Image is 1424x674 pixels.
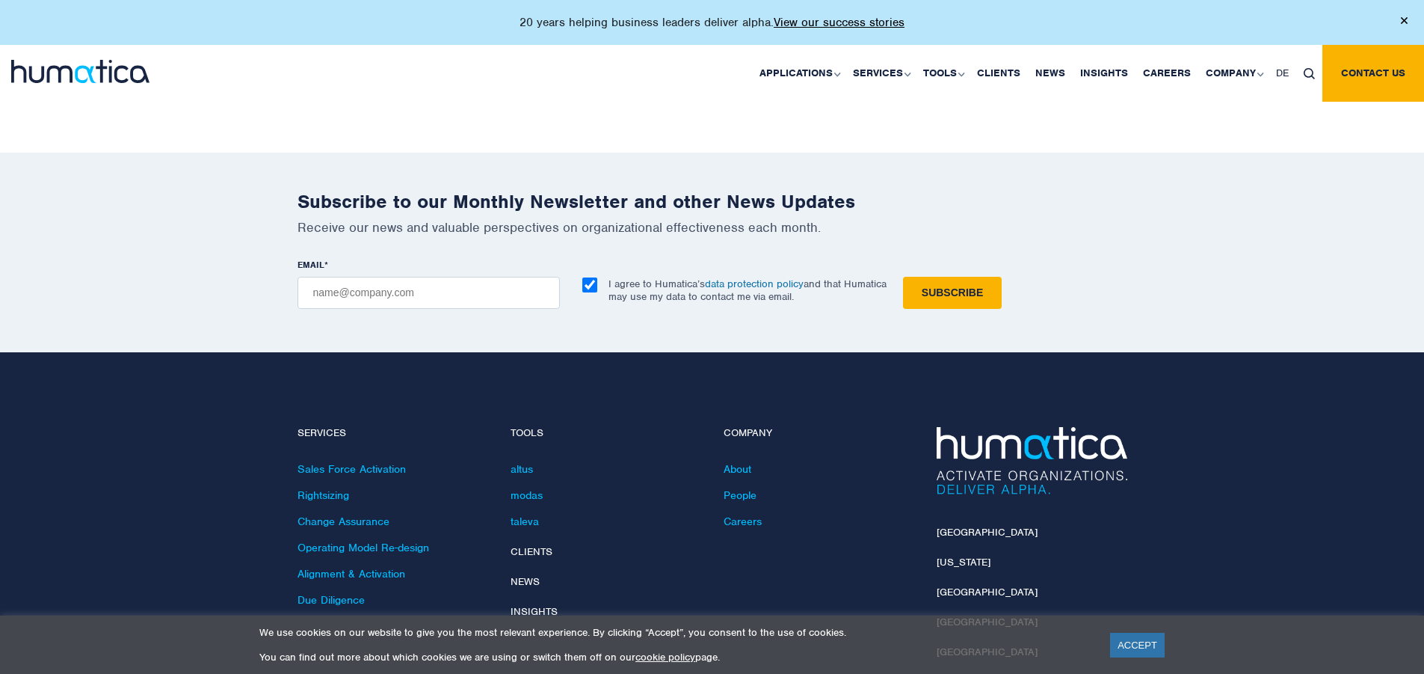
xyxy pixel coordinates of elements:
[937,556,990,569] a: [US_STATE]
[298,567,405,580] a: Alignment & Activation
[582,278,597,292] input: I agree to Humatica’sdata protection policyand that Humatica may use my data to contact me via em...
[298,277,560,309] input: name@company.com
[724,515,762,528] a: Careers
[511,605,558,618] a: Insights
[724,462,751,476] a: About
[1110,633,1165,658] a: ACCEPT
[724,427,914,440] h4: Company
[511,488,543,502] a: modas
[752,45,845,102] a: Applications
[511,545,552,558] a: Clients
[774,15,904,30] a: View our success stories
[511,427,701,440] h4: Tools
[1276,67,1289,79] span: DE
[259,651,1091,664] p: You can find out more about which cookies we are using or switch them off on our page.
[259,626,1091,639] p: We use cookies on our website to give you the most relevant experience. By clicking “Accept”, you...
[937,526,1038,539] a: [GEOGRAPHIC_DATA]
[937,427,1127,494] img: Humatica
[1304,68,1315,79] img: search_icon
[1198,45,1269,102] a: Company
[608,278,887,303] p: I agree to Humatica’s and that Humatica may use my data to contact me via email.
[635,651,695,664] a: cookie policy
[520,15,904,30] p: 20 years helping business leaders deliver alpha.
[298,259,324,271] span: EMAIL
[298,219,1127,236] p: Receive our news and valuable perspectives on organizational effectiveness each month.
[298,462,406,476] a: Sales Force Activation
[1322,45,1424,102] a: Contact us
[511,515,539,528] a: taleva
[11,60,150,83] img: logo
[511,575,540,588] a: News
[1028,45,1073,102] a: News
[970,45,1028,102] a: Clients
[845,45,916,102] a: Services
[937,586,1038,598] a: [GEOGRAPHIC_DATA]
[724,488,756,502] a: People
[916,45,970,102] a: Tools
[903,277,1002,309] input: Subscribe
[1135,45,1198,102] a: Careers
[298,541,429,554] a: Operating Model Re-design
[705,278,804,290] a: data protection policy
[298,488,349,502] a: Rightsizing
[298,427,488,440] h4: Services
[298,593,365,607] a: Due Diligence
[298,515,389,528] a: Change Assurance
[298,190,1127,213] h2: Subscribe to our Monthly Newsletter and other News Updates
[1269,45,1296,102] a: DE
[511,462,533,476] a: altus
[1073,45,1135,102] a: Insights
